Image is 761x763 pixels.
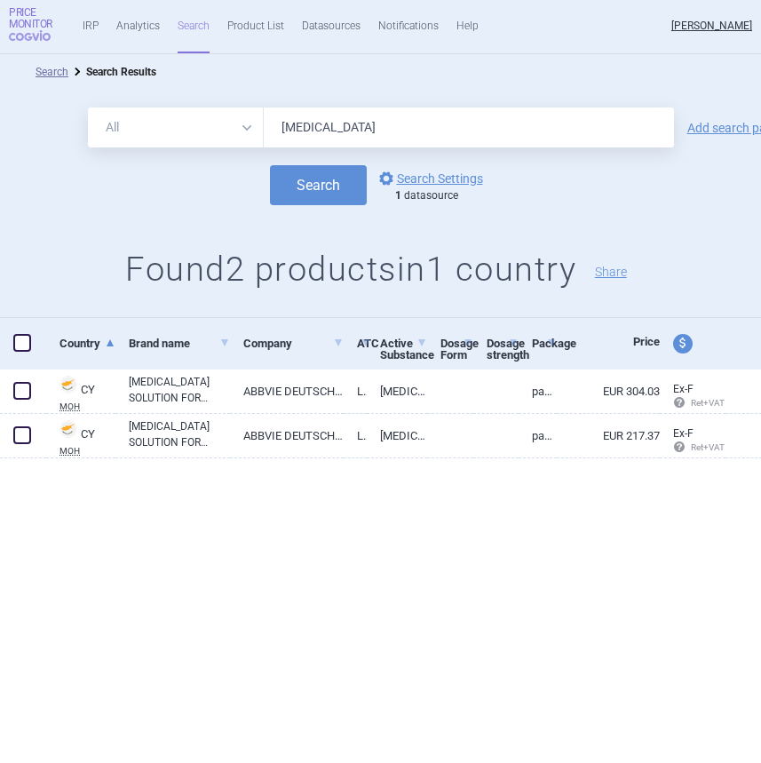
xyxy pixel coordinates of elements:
[9,7,60,30] strong: Price Monitor
[129,418,230,450] a: [MEDICAL_DATA] SOLUTION FOR INJECTION 40MG
[376,168,483,189] a: Search Settings
[673,427,694,440] span: Ex-factory price
[673,398,741,408] span: Ret+VAT calc
[270,165,367,205] button: Search
[532,322,557,365] a: Package
[129,322,230,365] a: Brand name
[357,322,371,365] a: ATC
[46,374,115,411] a: CYCYMOH
[46,418,115,456] a: CYCYMOH
[557,414,660,457] a: EUR 217.37
[36,66,68,78] a: Search
[557,370,660,413] a: EUR 304.03
[68,63,156,81] li: Search Results
[9,7,60,46] a: Price MonitorCOGVIO
[86,66,156,78] strong: Search Results
[129,374,230,406] a: [MEDICAL_DATA] SOLUTION FOR INJECTION 40MG
[59,447,115,456] abbr: MOH — Pharmaceutical Price List published by the Ministry of Health, Cyprus.
[519,414,557,457] a: PACK WITH 1 PRE-FILLED SYRINGE X 0.4ML SOLUTION
[660,377,725,417] a: Ex-F Ret+VAT calc
[519,370,557,413] a: PACK WITH 1 PRE-FILLED SYRINGE X 0.8ML SOLUTION WITH NEEDLEGUARD
[59,402,115,411] abbr: MOH — Pharmaceutical Price List published by the Ministry of Health, Cyprus.
[344,414,367,457] a: L04AB04
[487,322,519,377] a: Dosage strength
[36,63,68,81] li: Search
[344,370,367,413] a: L04AB04
[367,370,428,413] a: [MEDICAL_DATA]
[440,322,472,377] a: Dosage Form
[9,30,60,41] span: COGVIO
[59,420,77,438] img: Cyprus
[59,322,115,365] a: Country
[673,383,694,395] span: Ex-factory price
[633,335,660,348] span: Price
[59,376,77,393] img: Cyprus
[673,442,741,452] span: Ret+VAT calc
[660,421,725,462] a: Ex-F Ret+VAT calc
[395,189,401,202] strong: 1
[230,370,345,413] a: ABBVIE DEUTSCHLAND GMBH & CO. KG
[230,414,345,457] a: ABBVIE DEUTSCHLAND GMBH & CO. KG
[243,322,345,365] a: Company
[380,322,428,377] a: Active Substance
[395,189,492,203] div: datasource
[595,266,627,278] button: Share
[367,414,428,457] a: [MEDICAL_DATA]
